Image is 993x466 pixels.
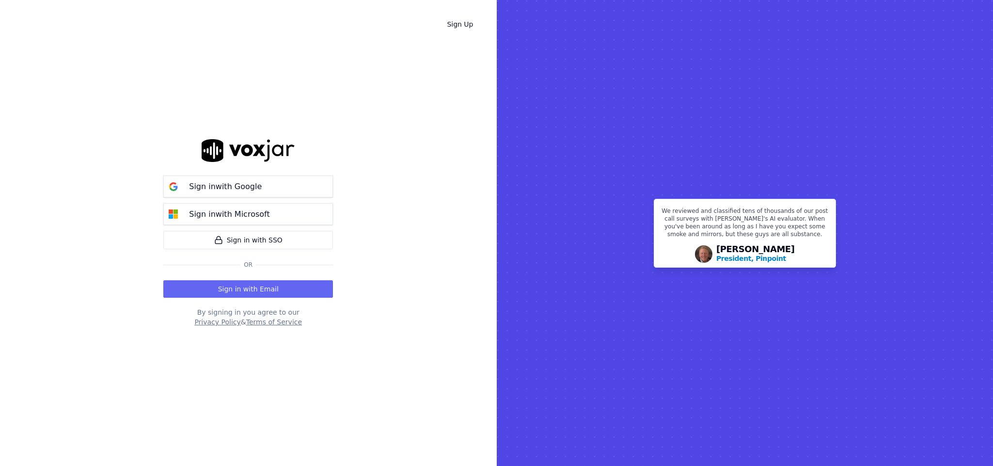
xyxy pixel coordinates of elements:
span: Or [240,261,256,269]
button: Privacy Policy [194,317,240,327]
p: Sign in with Google [189,181,262,193]
img: logo [202,139,295,162]
button: Sign inwith Microsoft [163,203,333,225]
p: President, Pinpoint [716,254,786,263]
div: [PERSON_NAME] [716,245,795,263]
div: By signing in you agree to our & [163,307,333,327]
p: We reviewed and classified tens of thousands of our post call surveys with [PERSON_NAME]'s AI eva... [660,207,830,242]
button: Sign in with Email [163,280,333,298]
p: Sign in with Microsoft [189,209,269,220]
img: Avatar [695,245,712,263]
button: Sign inwith Google [163,176,333,197]
a: Sign Up [439,16,481,33]
button: Terms of Service [246,317,302,327]
img: microsoft Sign in button [164,205,183,224]
img: google Sign in button [164,177,183,196]
a: Sign in with SSO [163,231,333,249]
